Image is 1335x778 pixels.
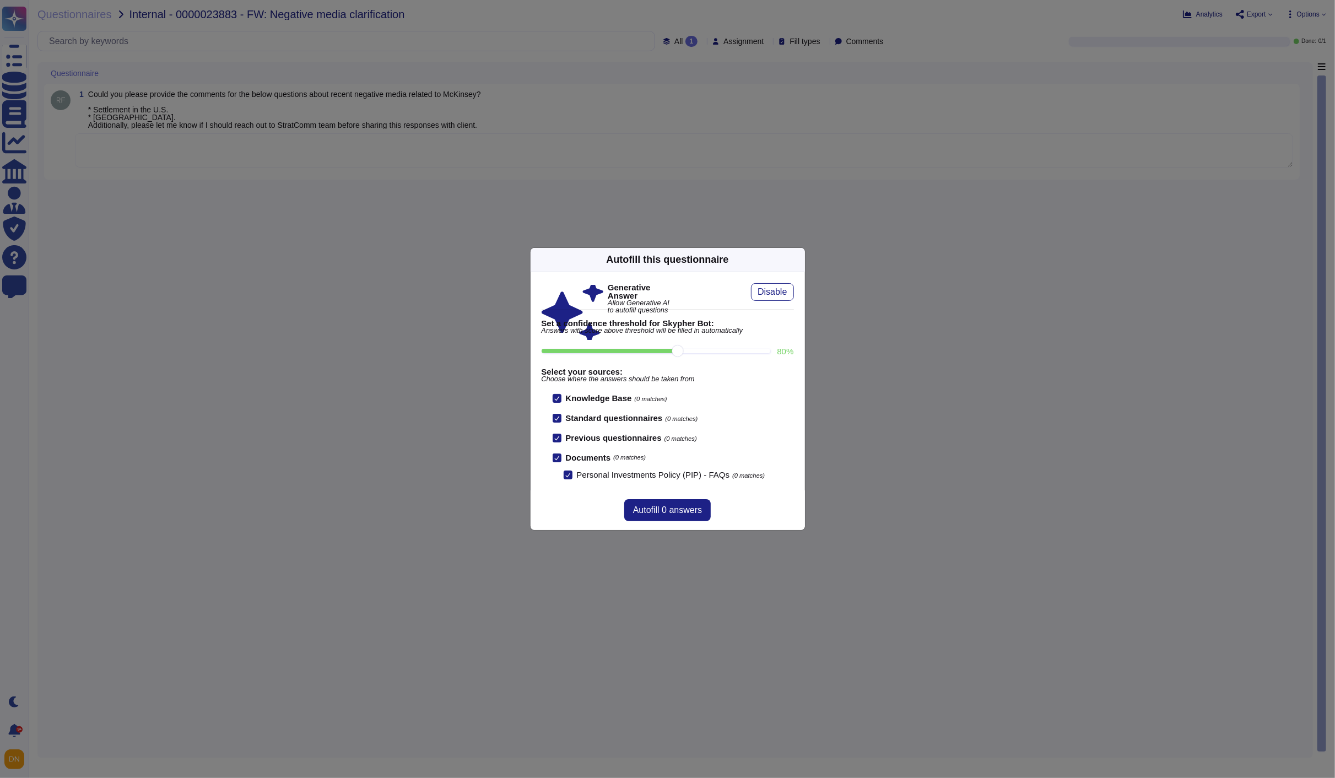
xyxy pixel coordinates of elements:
[613,455,646,461] span: (0 matches)
[624,499,711,521] button: Autofill 0 answers
[732,472,765,479] span: (0 matches)
[542,368,794,376] b: Select your sources:
[777,347,793,355] label: 80 %
[633,506,702,515] span: Autofill 0 answers
[566,393,632,403] b: Knowledge Base
[665,415,698,422] span: (0 matches)
[566,413,663,423] b: Standard questionnaires
[542,376,794,383] span: Choose where the answers should be taken from
[542,327,794,334] span: Answers with score above threshold will be filled in automatically
[542,319,794,327] b: Set a confidence threshold for Skypher Bot:
[566,453,611,462] b: Documents
[606,252,728,267] div: Autofill this questionnaire
[664,435,697,442] span: (0 matches)
[577,470,730,479] span: Personal Investments Policy (PIP) - FAQs
[758,288,787,296] span: Disable
[608,283,670,300] b: Generative Answer
[751,283,793,301] button: Disable
[635,396,667,402] span: (0 matches)
[566,433,662,442] b: Previous questionnaires
[608,300,670,314] span: Allow Generative AI to autofill questions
